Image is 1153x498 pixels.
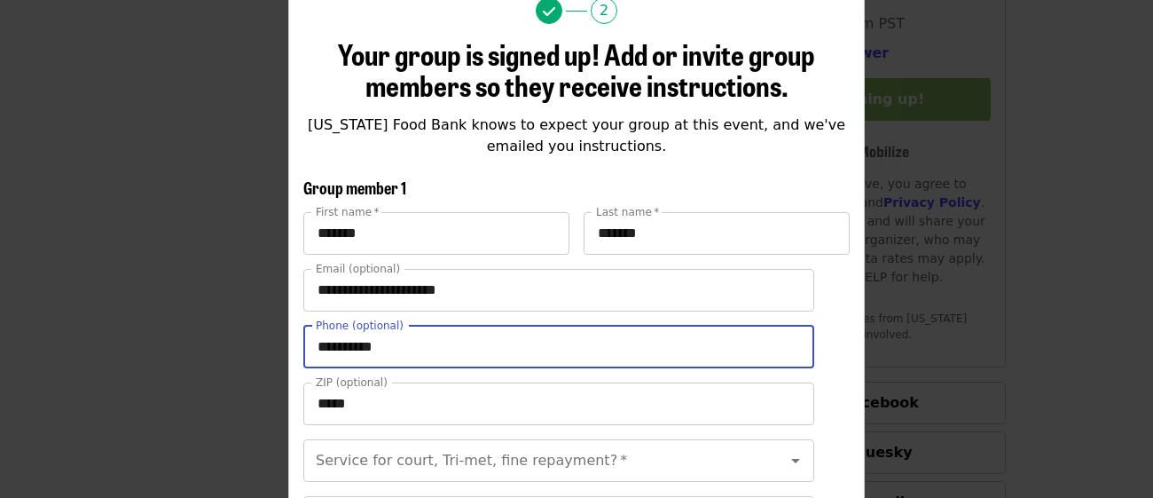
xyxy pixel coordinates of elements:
span: [US_STATE] Food Bank knows to expect your group at this event, and we've emailed you instructions. [308,116,845,154]
label: First name [316,207,380,217]
input: First name [303,212,569,255]
input: Phone (optional) [303,326,814,368]
span: Your group is signed up! Add or invite group members so they receive instructions. [338,33,815,106]
label: Last name [596,207,659,217]
input: ZIP (optional) [303,383,814,425]
input: Last name [584,212,850,255]
button: Open [783,448,808,473]
input: Email (optional) [303,269,814,312]
label: Phone (optional) [316,320,404,331]
label: ZIP (optional) [316,377,388,388]
i: check icon [543,4,555,20]
span: Group member 1 [303,176,406,199]
label: Email (optional) [316,264,400,274]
